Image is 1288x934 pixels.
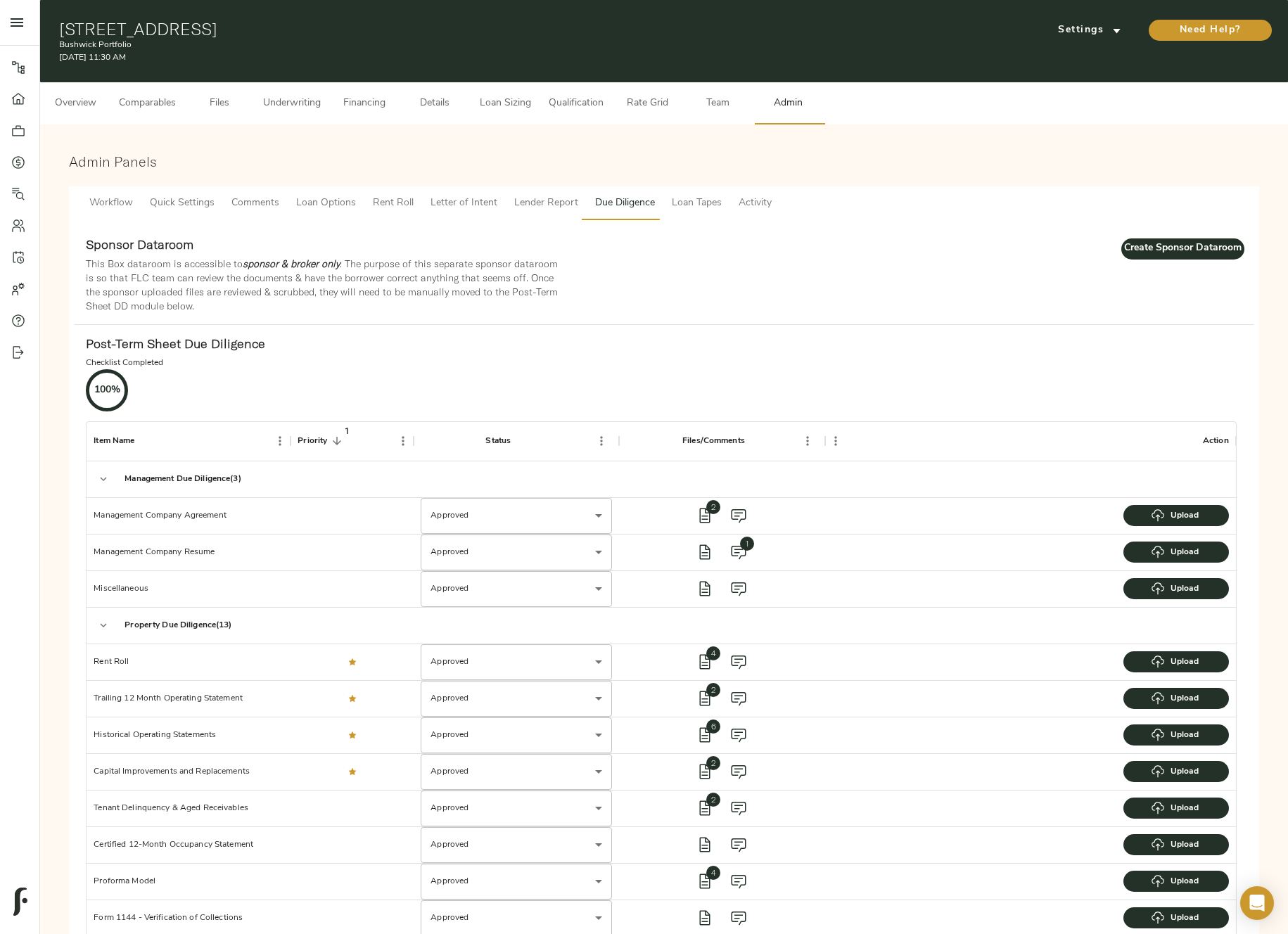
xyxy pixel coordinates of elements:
[1137,582,1215,596] span: Upload
[688,718,722,752] span: view files
[672,195,722,212] span: Loan Tapes
[1137,691,1215,706] span: Upload
[269,430,291,452] button: Menu
[1163,22,1258,39] span: Need Help?
[1123,798,1229,819] label: Upload
[421,681,612,717] div: Approved
[86,257,561,313] p: This Box dataroom is accessible to . The purpose of this separate sponsor dataroom is so that FLC...
[94,469,113,489] button: hide children
[421,571,612,607] div: Approved
[797,430,818,452] button: Menu
[595,195,655,212] span: Due Diligence
[1123,834,1229,855] label: Upload
[1137,508,1215,523] span: Upload
[620,95,674,113] span: Rate Grid
[86,236,193,252] strong: Sponsor Dataroom
[706,500,720,514] span: 2
[688,864,722,898] span: view files
[1123,651,1229,672] label: Upload
[706,793,720,807] span: 2
[1137,801,1215,816] span: Upload
[1051,22,1128,39] span: Settings
[514,195,578,212] span: Lender Report
[825,421,1236,461] div: Action
[511,431,530,451] button: Sort
[722,791,755,825] span: view comments
[706,646,720,660] span: 4
[87,421,291,461] div: Item Name
[94,509,227,522] p: Management Company Agreement
[1137,765,1215,779] span: Upload
[688,499,722,532] span: view files
[296,195,356,212] span: Loan Options
[722,682,755,715] span: view comments
[740,537,754,551] span: 1
[1121,240,1244,257] span: Create Sponsor Dataroom
[706,683,720,697] span: 2
[1123,688,1229,709] label: Upload
[431,195,497,212] span: Letter of Intent
[485,421,511,461] div: Status
[1137,838,1215,852] span: Upload
[298,421,327,461] div: Priority
[1203,421,1229,461] div: Action
[230,473,241,485] span: ( 3 )
[421,754,612,790] div: Approved
[1121,238,1244,260] button: Create Sponsor Dataroom
[59,51,866,64] p: [DATE] 11:30 AM
[414,421,619,461] div: Status
[722,572,755,606] span: view comments
[408,95,461,113] span: Details
[1123,871,1229,892] label: Upload
[94,615,113,635] button: hide children
[340,424,354,438] span: 1
[49,95,102,113] span: Overview
[421,791,612,826] div: Approved
[86,357,1237,369] p: Checklist Completed
[263,95,321,113] span: Underwriting
[86,335,265,352] strong: Post-Term Sheet Due Diligence
[691,95,744,113] span: Team
[722,535,755,569] span: view comments
[421,827,612,863] div: Approved
[706,756,720,770] span: 2
[549,95,604,113] span: Qualification
[94,911,243,924] p: Form 1144 - Verification of Collections
[706,719,720,734] span: 6
[722,645,755,679] span: view comments
[1123,724,1229,746] label: Upload
[682,421,745,461] div: Files/Comments
[688,572,722,606] span: view files
[338,95,391,113] span: Financing
[722,755,755,788] span: view comments
[688,535,722,569] span: view files
[1137,874,1215,889] span: Upload
[1137,911,1215,926] span: Upload
[94,838,253,851] p: Certified 12-Month Occupancy Statement
[722,828,755,862] span: view comments
[421,535,612,570] div: Approved
[89,195,133,212] span: Workflow
[1137,728,1215,743] span: Upload
[243,257,340,270] em: sponsor & broker only
[69,153,1259,169] h3: Admin Panels
[393,430,414,452] button: Menu
[13,888,27,916] img: logo
[1240,886,1274,920] div: Open Intercom Messenger
[291,421,414,461] div: Priority
[421,864,612,900] div: Approved
[216,620,232,632] span: ( 13 )
[478,95,532,113] span: Loan Sizing
[94,692,243,705] p: Trailing 12 Month Operating Statement
[739,195,772,212] span: Activity
[94,546,215,558] p: Management Company Resume
[1123,761,1229,782] label: Upload
[688,755,722,788] span: view files
[373,195,414,212] span: Rent Roll
[94,765,250,778] p: Capital Improvements and Replacements
[94,729,216,741] p: Historical Operating Statements
[421,498,612,534] div: Approved
[688,828,722,862] span: view files
[125,473,230,485] span: Management Due Diligence
[688,791,722,825] span: view files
